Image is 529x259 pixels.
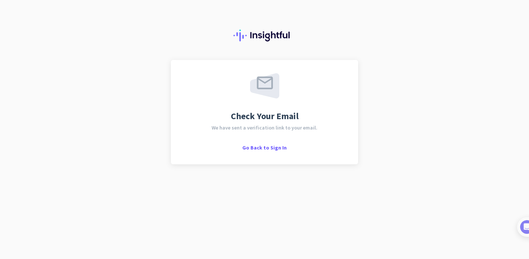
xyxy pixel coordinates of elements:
[233,30,296,41] img: Insightful
[231,112,299,121] span: Check Your Email
[212,125,317,130] span: We have sent a verification link to your email.
[242,144,287,151] span: Go Back to Sign In
[250,73,279,98] img: email-sent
